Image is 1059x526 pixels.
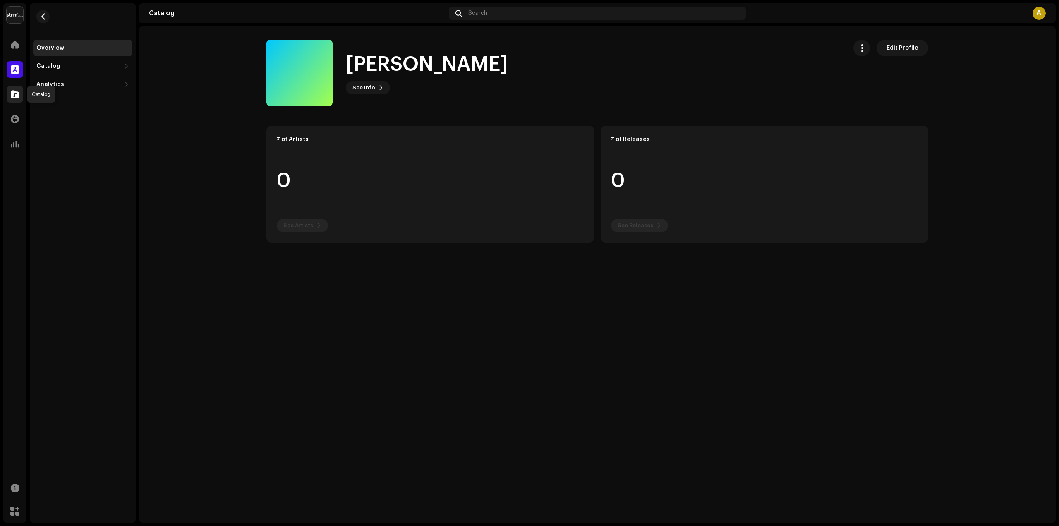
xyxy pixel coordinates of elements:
re-m-nav-item: Overview [33,40,132,56]
div: Analytics [36,81,64,88]
re-o-card-data: # of Artists [266,126,594,243]
div: Catalog [36,63,60,70]
span: See Info [352,79,375,96]
div: Catalog [149,10,446,17]
button: See Info [346,81,390,94]
img: 408b884b-546b-4518-8448-1008f9c76b02 [7,7,23,23]
span: Edit Profile [886,40,918,56]
div: A [1033,7,1046,20]
span: Search [468,10,487,17]
div: Overview [36,45,64,51]
h1: [PERSON_NAME] [346,51,508,78]
button: Edit Profile [877,40,928,56]
re-m-nav-dropdown: Analytics [33,76,132,93]
re-m-nav-dropdown: Catalog [33,58,132,74]
re-o-card-data: # of Releases [601,126,928,243]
